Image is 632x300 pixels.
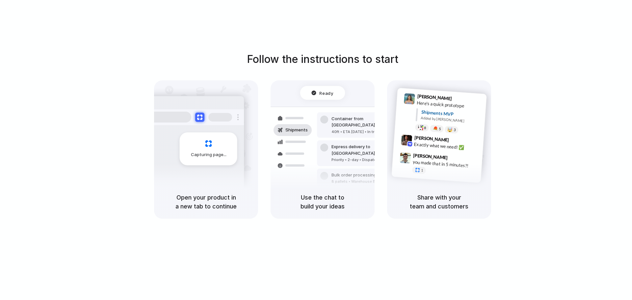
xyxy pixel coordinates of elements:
[421,115,481,125] div: Added by [PERSON_NAME]
[278,193,367,211] h5: Use the chat to build your ideas
[439,127,441,131] span: 5
[162,193,250,211] h5: Open your product in a new tab to continue
[451,137,464,145] span: 9:42 AM
[421,109,482,120] div: Shipments MVP
[331,157,403,163] div: Priority • 2-day • Dispatched
[414,134,449,144] span: [PERSON_NAME]
[285,127,308,133] span: Shipments
[421,169,423,172] span: 1
[454,128,456,132] span: 3
[331,129,403,135] div: 40ft • ETA [DATE] • In transit
[424,126,426,130] span: 8
[320,90,333,96] span: Ready
[331,179,393,184] div: 8 pallets • Warehouse B • Packed
[412,158,478,170] div: you made that in 5 minutes?!
[331,172,393,178] div: Bulk order processing
[331,116,403,128] div: Container from [GEOGRAPHIC_DATA]
[417,99,483,111] div: Here's a quick prototype
[413,152,448,161] span: [PERSON_NAME]
[417,93,452,102] span: [PERSON_NAME]
[395,193,483,211] h5: Share with your team and customers
[331,144,403,156] div: Express delivery to [GEOGRAPHIC_DATA]
[191,151,227,158] span: Capturing page
[447,127,453,132] div: 🤯
[247,51,398,67] h1: Follow the instructions to start
[450,155,463,163] span: 9:47 AM
[414,141,480,152] div: Exactly what we need! ✅
[454,96,467,104] span: 9:41 AM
